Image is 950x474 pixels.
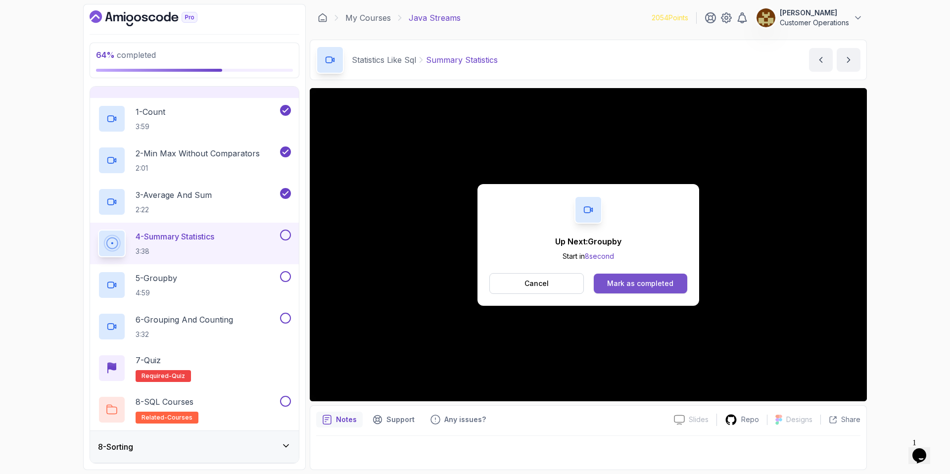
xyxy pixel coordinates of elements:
p: Customer Operations [780,18,849,28]
iframe: chat widget [908,434,940,464]
p: [PERSON_NAME] [780,8,849,18]
button: 1-Count3:59 [98,105,291,133]
button: 7-QuizRequired-quiz [98,354,291,382]
p: 4:59 [136,288,177,298]
img: user profile image [757,8,775,27]
p: 3:59 [136,122,165,132]
a: Dashboard [90,10,220,26]
button: next content [837,48,860,72]
p: Any issues? [444,415,486,425]
button: 6-Grouping And Counting3:32 [98,313,291,340]
button: 8-SQL Coursesrelated-courses [98,396,291,424]
p: Statistics Like Sql [352,54,416,66]
p: Notes [336,415,357,425]
button: 5-Groupby4:59 [98,271,291,299]
button: Support button [367,412,421,427]
iframe: 4 - Summary Statistics [310,88,867,401]
a: Dashboard [318,13,328,23]
p: 8 - SQL Courses [136,396,193,408]
span: 8 second [585,252,614,260]
p: Designs [786,415,812,425]
p: Summary Statistics [426,54,498,66]
p: 3:38 [136,246,214,256]
span: completed [96,50,156,60]
button: user profile image[PERSON_NAME]Customer Operations [756,8,863,28]
span: Required- [142,372,172,380]
p: 2054 Points [652,13,688,23]
p: Support [386,415,415,425]
p: 1 - Count [136,106,165,118]
p: Up Next: Groupby [555,236,621,247]
p: 3 - Average And Sum [136,189,212,201]
button: Share [820,415,860,425]
span: quiz [172,372,185,380]
p: 2:01 [136,163,260,173]
button: Feedback button [425,412,492,427]
p: 7 - Quiz [136,354,161,366]
button: Cancel [489,273,584,294]
button: Mark as completed [594,274,687,293]
p: Cancel [524,279,549,288]
p: 3:32 [136,330,233,339]
div: Mark as completed [607,279,673,288]
p: Start in [555,251,621,261]
p: 2:22 [136,205,212,215]
a: My Courses [345,12,391,24]
span: 64 % [96,50,115,60]
button: 2-Min Max Without Comparators2:01 [98,146,291,174]
h3: 8 - Sorting [98,441,133,453]
p: Repo [741,415,759,425]
button: 3-Average And Sum2:22 [98,188,291,216]
button: 4-Summary Statistics3:38 [98,230,291,257]
p: 4 - Summary Statistics [136,231,214,242]
button: previous content [809,48,833,72]
p: 2 - Min Max Without Comparators [136,147,260,159]
a: Repo [717,414,767,426]
p: Slides [689,415,709,425]
p: Share [841,415,860,425]
span: related-courses [142,414,192,422]
p: Java Streams [409,12,461,24]
p: 5 - Groupby [136,272,177,284]
p: 6 - Grouping And Counting [136,314,233,326]
button: 8-Sorting [90,431,299,463]
button: notes button [316,412,363,427]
